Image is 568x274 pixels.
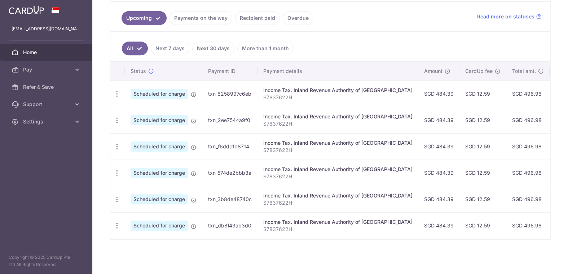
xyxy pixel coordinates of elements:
[12,25,81,32] p: [EMAIL_ADDRESS][DOMAIN_NAME]
[202,107,257,133] td: txn_2ee7544a9f0
[459,160,506,186] td: SGD 12.59
[263,218,413,226] div: Income Tax. Inland Revenue Authority of [GEOGRAPHIC_DATA]
[202,186,257,212] td: txn_3b8de48740c
[506,186,550,212] td: SGD 496.98
[506,133,550,160] td: SGD 496.98
[23,66,71,73] span: Pay
[283,11,313,25] a: Overdue
[23,83,71,91] span: Refer & Save
[131,194,188,204] span: Scheduled for charge
[23,49,71,56] span: Home
[202,160,257,186] td: txn_574de2bbb3a
[459,186,506,212] td: SGD 12.59
[192,42,234,55] a: Next 30 days
[131,68,146,75] span: Status
[263,139,413,147] div: Income Tax. Inland Revenue Authority of [GEOGRAPHIC_DATA]
[418,81,459,107] td: SGD 484.39
[131,115,188,125] span: Scheduled for charge
[418,212,459,239] td: SGD 484.39
[263,173,413,180] p: S7837622H
[512,68,536,75] span: Total amt.
[169,11,232,25] a: Payments on the way
[263,120,413,127] p: S7837622H
[418,160,459,186] td: SGD 484.39
[459,81,506,107] td: SGD 12.59
[418,107,459,133] td: SGD 484.39
[506,81,550,107] td: SGD 496.98
[506,107,550,133] td: SGD 496.98
[424,68,442,75] span: Amount
[23,118,71,125] span: Settings
[263,199,413,206] p: S7837622H
[263,226,413,233] p: S7837622H
[263,166,413,173] div: Income Tax. Inland Revenue Authority of [GEOGRAPHIC_DATA]
[257,62,418,81] th: Payment details
[459,107,506,133] td: SGD 12.59
[263,113,413,120] div: Income Tax. Inland Revenue Authority of [GEOGRAPHIC_DATA]
[235,11,280,25] a: Recipient paid
[506,212,550,239] td: SGD 496.98
[477,13,542,20] a: Read more on statuses
[202,133,257,160] td: txn_f6ddc1b8714
[263,147,413,154] p: S7837622H
[131,142,188,152] span: Scheduled for charge
[9,6,44,14] img: CardUp
[263,87,413,94] div: Income Tax. Inland Revenue Authority of [GEOGRAPHIC_DATA]
[122,42,148,55] a: All
[131,168,188,178] span: Scheduled for charge
[131,89,188,99] span: Scheduled for charge
[202,212,257,239] td: txn_db8f43ab3d0
[465,68,493,75] span: CardUp fee
[263,94,413,101] p: S7837622H
[506,160,550,186] td: SGD 496.98
[459,133,506,160] td: SGD 12.59
[263,192,413,199] div: Income Tax. Inland Revenue Authority of [GEOGRAPHIC_DATA]
[459,212,506,239] td: SGD 12.59
[122,11,167,25] a: Upcoming
[23,101,71,108] span: Support
[202,62,257,81] th: Payment ID
[418,133,459,160] td: SGD 484.39
[202,81,257,107] td: txn_8258997c6eb
[237,42,294,55] a: More than 1 month
[477,13,534,20] span: Read more on statuses
[418,186,459,212] td: SGD 484.39
[151,42,189,55] a: Next 7 days
[131,221,188,231] span: Scheduled for charge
